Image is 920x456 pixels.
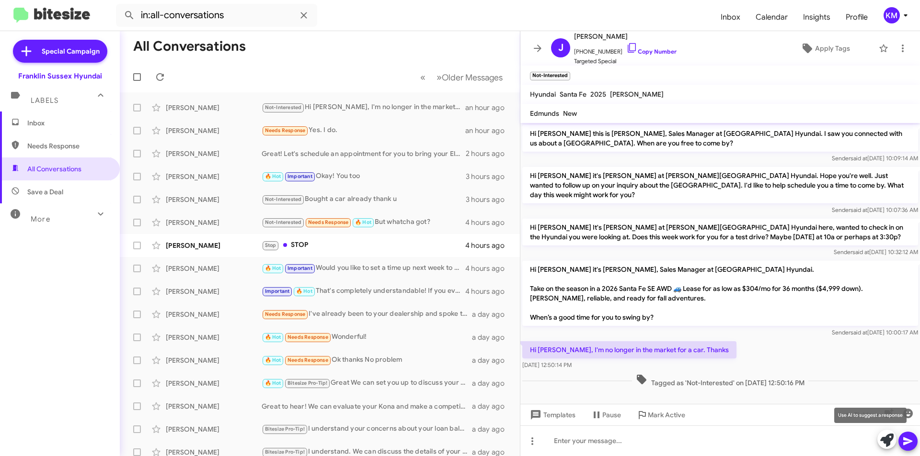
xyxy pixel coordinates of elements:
div: [PERSON_NAME] [166,287,262,296]
div: Bought a car already thank u [262,194,466,205]
div: an hour ago [465,103,512,112]
div: [PERSON_NAME] [166,424,262,434]
span: J [558,40,563,56]
input: Search [116,4,317,27]
div: Wonderful! [262,332,472,343]
span: Pause [602,406,621,423]
button: Templates [520,406,583,423]
span: » [437,71,442,83]
span: Older Messages [442,72,503,83]
span: Needs Response [27,141,109,151]
span: New [563,109,577,118]
span: 🔥 Hot [265,380,281,386]
div: 3 hours ago [466,195,512,204]
button: Next [431,67,508,87]
span: Templates [528,406,575,423]
span: Important [265,288,290,294]
span: 🔥 Hot [265,334,281,340]
div: Great! Let's schedule an appointment for you to bring your Elantra in and discuss the details. Wh... [262,149,466,158]
div: a day ago [472,356,512,365]
div: I understand your concerns about your loan balance. We can evaluate your Durango and see how much... [262,423,472,434]
span: 🔥 Hot [265,173,281,179]
div: Yes. I do. [262,125,465,136]
button: KM [875,7,909,23]
span: said at [851,206,867,213]
div: 4 hours ago [465,241,512,250]
span: 🔥 Hot [296,288,312,294]
span: Sender [DATE] 10:32:12 AM [834,248,918,256]
span: Tagged as 'Not-Interested' on [DATE] 12:50:16 PM [632,374,808,388]
div: a day ago [472,424,512,434]
p: Hi [PERSON_NAME] It's [PERSON_NAME] at [PERSON_NAME][GEOGRAPHIC_DATA] Hyundai here, wanted to che... [522,219,918,245]
div: STOP [262,240,465,251]
span: Important [287,173,312,179]
span: Apply Tags [815,40,850,57]
div: [PERSON_NAME] [166,378,262,388]
span: Bitesize Pro-Tip! [287,380,327,386]
div: [PERSON_NAME] [166,172,262,181]
nav: Page navigation example [415,67,508,87]
p: Hi [PERSON_NAME] it's [PERSON_NAME] at [PERSON_NAME][GEOGRAPHIC_DATA] Hyundai. Hope you're well. ... [522,167,918,203]
span: 🔥 Hot [355,219,371,225]
p: Hi [PERSON_NAME], I'm no longer in the market for a car. Thanks [522,341,736,358]
div: a day ago [472,310,512,319]
button: Pause [583,406,629,423]
span: All Conversations [27,164,81,174]
div: [PERSON_NAME] [166,333,262,342]
h1: All Conversations [133,39,246,54]
span: Edmunds [530,109,559,118]
div: a day ago [472,378,512,388]
span: said at [851,155,867,162]
div: [PERSON_NAME] [166,103,262,112]
div: 4 hours ago [465,218,512,227]
div: 2 hours ago [466,149,512,158]
div: 3 hours ago [466,172,512,181]
span: Not-Interested [265,196,302,202]
div: [PERSON_NAME] [166,401,262,411]
div: [PERSON_NAME] [166,149,262,158]
div: Ok thanks No problem [262,355,472,366]
a: Insights [795,3,838,31]
a: Copy Number [626,48,677,55]
span: Bitesize Pro-Tip! [265,449,305,455]
p: Hi [PERSON_NAME] this is [PERSON_NAME], Sales Manager at [GEOGRAPHIC_DATA] Hyundai. I saw you con... [522,125,918,152]
span: Needs Response [287,357,328,363]
span: said at [851,329,867,336]
span: Sender [DATE] 10:00:17 AM [832,329,918,336]
div: [PERSON_NAME] [166,310,262,319]
div: Would you like to set a time up next week to come check it out. After the 13th since thats when i... [262,263,465,274]
a: Inbox [713,3,748,31]
span: Needs Response [308,219,349,225]
span: More [31,215,50,223]
div: an hour ago [465,126,512,135]
div: [PERSON_NAME] [166,264,262,273]
div: KM [884,7,900,23]
span: Needs Response [287,334,328,340]
span: [DATE] 12:50:14 PM [522,361,572,368]
span: Not-Interested [265,104,302,111]
span: Sender [DATE] 10:07:36 AM [832,206,918,213]
span: Not-Interested [265,219,302,225]
span: Targeted Special [574,56,677,66]
span: Bitesize Pro-Tip! [265,426,305,432]
button: Apply Tags [776,40,874,57]
small: Not-Interested [530,72,570,80]
span: 2025 [590,90,606,99]
div: Okay! You too [262,171,466,182]
span: 🔥 Hot [265,357,281,363]
span: [PERSON_NAME] [610,90,664,99]
div: [PERSON_NAME] [166,356,262,365]
div: [PERSON_NAME] [166,218,262,227]
span: 🔥 Hot [265,265,281,271]
span: Stop [265,242,276,248]
a: Calendar [748,3,795,31]
span: Mark Active [648,406,685,423]
span: Sender [DATE] 10:09:14 AM [832,155,918,162]
button: Previous [414,67,431,87]
a: Profile [838,3,875,31]
span: Special Campaign [42,46,100,56]
div: 4 hours ago [465,264,512,273]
